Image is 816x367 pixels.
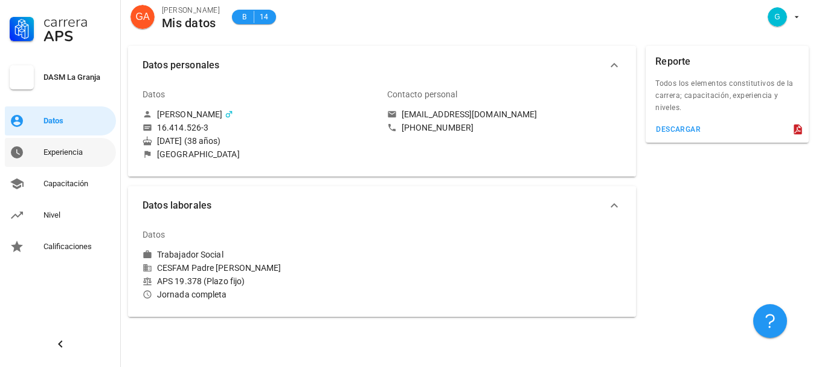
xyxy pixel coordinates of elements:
button: Datos laborales [128,186,636,225]
div: Capacitación [43,179,111,189]
span: B [239,11,249,23]
div: Datos [43,116,111,126]
div: descargar [655,125,701,134]
a: Nivel [5,201,116,230]
span: GA [135,5,149,29]
a: Calificaciones [5,232,116,261]
div: APS [43,29,111,44]
div: Carrera [43,15,111,29]
div: avatar [130,5,155,29]
div: Reporte [655,46,690,77]
div: [GEOGRAPHIC_DATA] [157,149,240,160]
div: DASM La Granja [43,73,111,82]
div: CESFAM Padre [PERSON_NAME] [143,262,377,273]
div: Jornada completa [143,289,377,300]
div: [PHONE_NUMBER] [402,122,474,133]
div: [PERSON_NAME] [157,109,222,120]
button: descargar [651,121,705,138]
div: Datos [143,220,165,249]
div: Contacto personal [387,80,458,109]
div: [PERSON_NAME] [162,4,220,16]
div: [DATE] (38 años) [143,135,377,146]
div: Calificaciones [43,242,111,252]
div: Mis datos [162,16,220,30]
a: Experiencia [5,138,116,167]
span: Datos personales [143,57,607,74]
span: 14 [259,11,269,23]
a: Datos [5,106,116,135]
div: avatar [768,7,787,27]
div: Nivel [43,210,111,220]
a: [EMAIL_ADDRESS][DOMAIN_NAME] [387,109,622,120]
button: avatar [760,6,806,28]
a: [PHONE_NUMBER] [387,122,622,133]
div: 16.414.526-3 [157,122,208,133]
div: Todos los elementos constitutivos de la carrera; capacitación, experiencia y niveles. [646,77,809,121]
span: Datos laborales [143,197,607,214]
button: Datos personales [128,46,636,85]
div: Trabajador Social [157,249,223,260]
div: [EMAIL_ADDRESS][DOMAIN_NAME] [402,109,538,120]
a: Capacitación [5,169,116,198]
div: APS 19.378 (Plazo fijo) [143,276,377,287]
div: Datos [143,80,165,109]
div: Experiencia [43,148,111,157]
